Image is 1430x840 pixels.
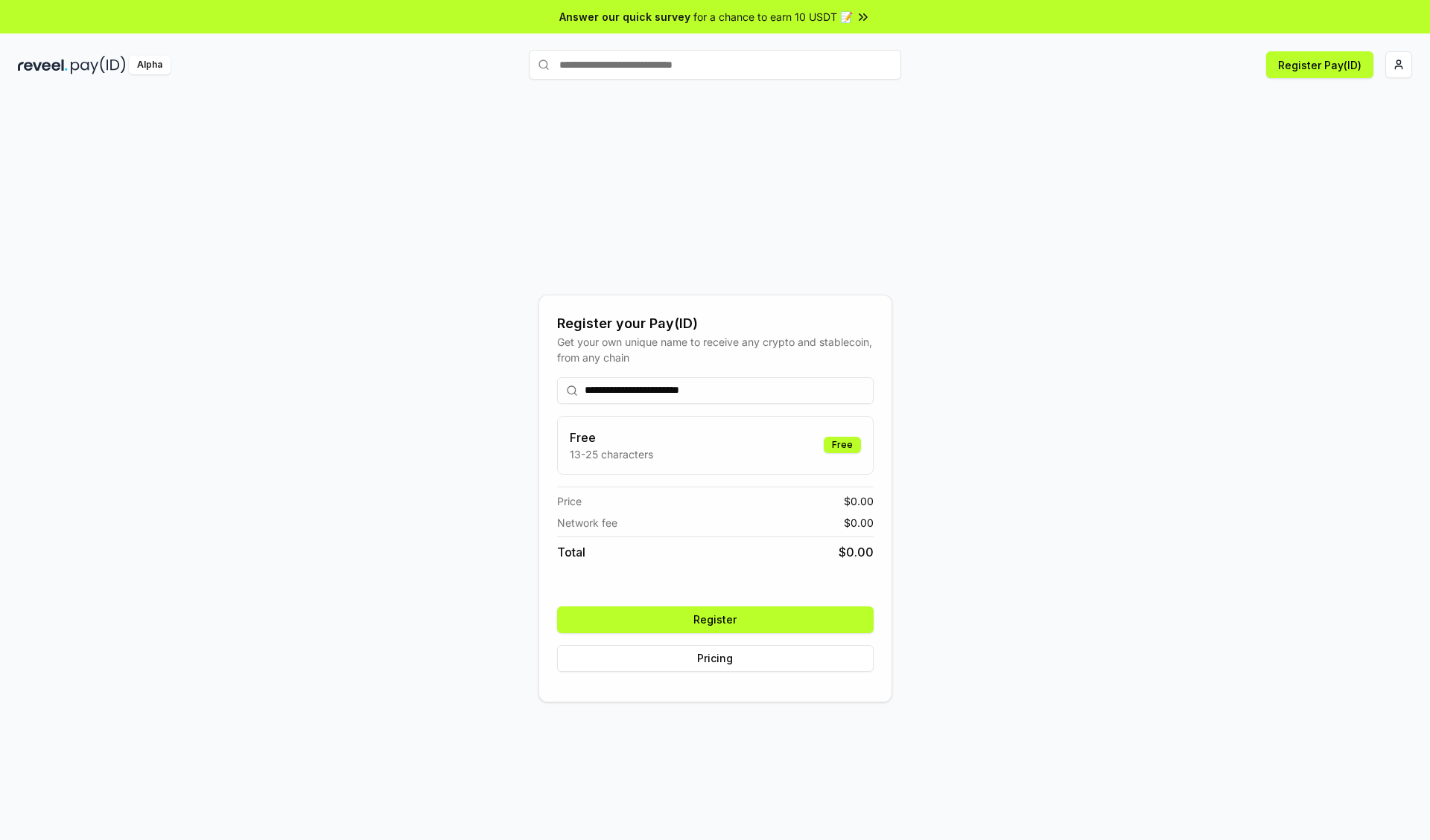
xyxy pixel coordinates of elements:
[557,645,874,672] button: Pricing
[824,437,861,453] div: Free
[557,606,874,633] button: Register
[557,313,874,334] div: Register your Pay(ID)
[18,56,68,74] img: reveel_dark
[129,56,171,74] div: Alpha
[844,515,874,530] span: $ 0.00
[1266,51,1373,78] button: Register Pay(ID)
[693,9,853,25] span: for a chance to earn 10 USDT 📝
[844,493,874,509] span: $ 0.00
[557,515,617,530] span: Network fee
[559,9,690,25] span: Answer our quick survey
[71,56,126,74] img: pay_id
[570,446,653,462] p: 13-25 characters
[570,429,653,446] h3: Free
[557,493,582,509] span: Price
[557,334,874,365] div: Get your own unique name to receive any crypto and stablecoin, from any chain
[839,543,874,561] span: $ 0.00
[557,543,585,561] span: Total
